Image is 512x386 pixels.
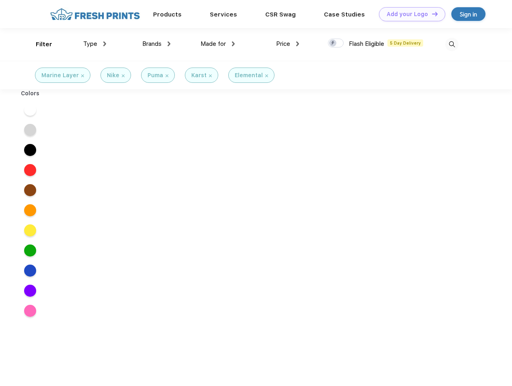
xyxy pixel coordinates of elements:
[201,40,226,47] span: Made for
[265,11,296,18] a: CSR Swag
[232,41,235,46] img: dropdown.png
[122,74,125,77] img: filter_cancel.svg
[168,41,170,46] img: dropdown.png
[432,12,438,16] img: DT
[83,40,97,47] span: Type
[103,41,106,46] img: dropdown.png
[142,40,162,47] span: Brands
[276,40,290,47] span: Price
[153,11,182,18] a: Products
[296,41,299,46] img: dropdown.png
[445,38,459,51] img: desktop_search.svg
[387,11,428,18] div: Add your Logo
[147,71,163,80] div: Puma
[48,7,142,21] img: fo%20logo%202.webp
[210,11,237,18] a: Services
[36,40,52,49] div: Filter
[387,39,423,47] span: 5 Day Delivery
[41,71,79,80] div: Marine Layer
[166,74,168,77] img: filter_cancel.svg
[265,74,268,77] img: filter_cancel.svg
[235,71,263,80] div: Elemental
[15,89,46,98] div: Colors
[191,71,207,80] div: Karst
[349,40,384,47] span: Flash Eligible
[81,74,84,77] img: filter_cancel.svg
[107,71,119,80] div: Nike
[209,74,212,77] img: filter_cancel.svg
[460,10,477,19] div: Sign in
[451,7,485,21] a: Sign in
